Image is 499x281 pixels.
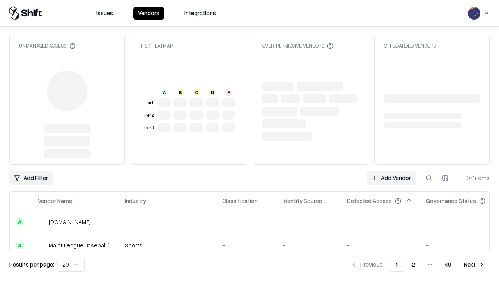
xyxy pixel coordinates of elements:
[346,258,490,272] nav: pagination
[133,7,164,20] button: Vendors
[283,197,322,205] div: Identity Source
[177,89,184,96] div: B
[49,218,91,226] div: [DOMAIN_NAME]
[38,242,46,249] img: Major League Baseball (MLB)
[225,89,232,96] div: F
[142,100,155,106] div: Tier 1
[367,171,416,185] a: Add Vendor
[193,89,200,96] div: C
[222,218,270,226] div: -
[347,218,414,226] div: -
[426,197,476,205] div: Governance Status
[9,171,53,185] button: Add Filter
[38,197,72,205] div: Vendor Name
[439,258,458,272] button: 49
[49,241,112,249] div: Major League Baseball (MLB)
[426,241,498,249] div: -
[125,218,210,226] div: -
[262,43,333,49] div: Over-Permissive Vendors
[458,174,490,182] div: 971 items
[38,218,46,226] img: pathfactory.com
[141,43,173,49] div: Risk Heatmap
[222,197,258,205] div: Classification
[347,241,414,249] div: -
[283,241,334,249] div: -
[459,258,490,272] button: Next
[9,260,54,269] p: Results per page:
[142,112,155,119] div: Tier 2
[283,218,334,226] div: -
[389,258,404,272] button: 1
[384,43,436,49] div: Offboarded Vendors
[426,218,498,226] div: -
[222,241,270,249] div: -
[406,258,421,272] button: 2
[142,124,155,131] div: Tier 3
[180,7,221,20] button: Integrations
[161,89,168,96] div: A
[92,7,118,20] button: Issues
[125,241,210,249] div: Sports
[347,197,392,205] div: Detected Access
[125,197,146,205] div: Industry
[209,89,216,96] div: D
[19,43,76,49] div: Unmanaged Access
[16,218,24,226] div: A
[16,242,24,249] div: A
